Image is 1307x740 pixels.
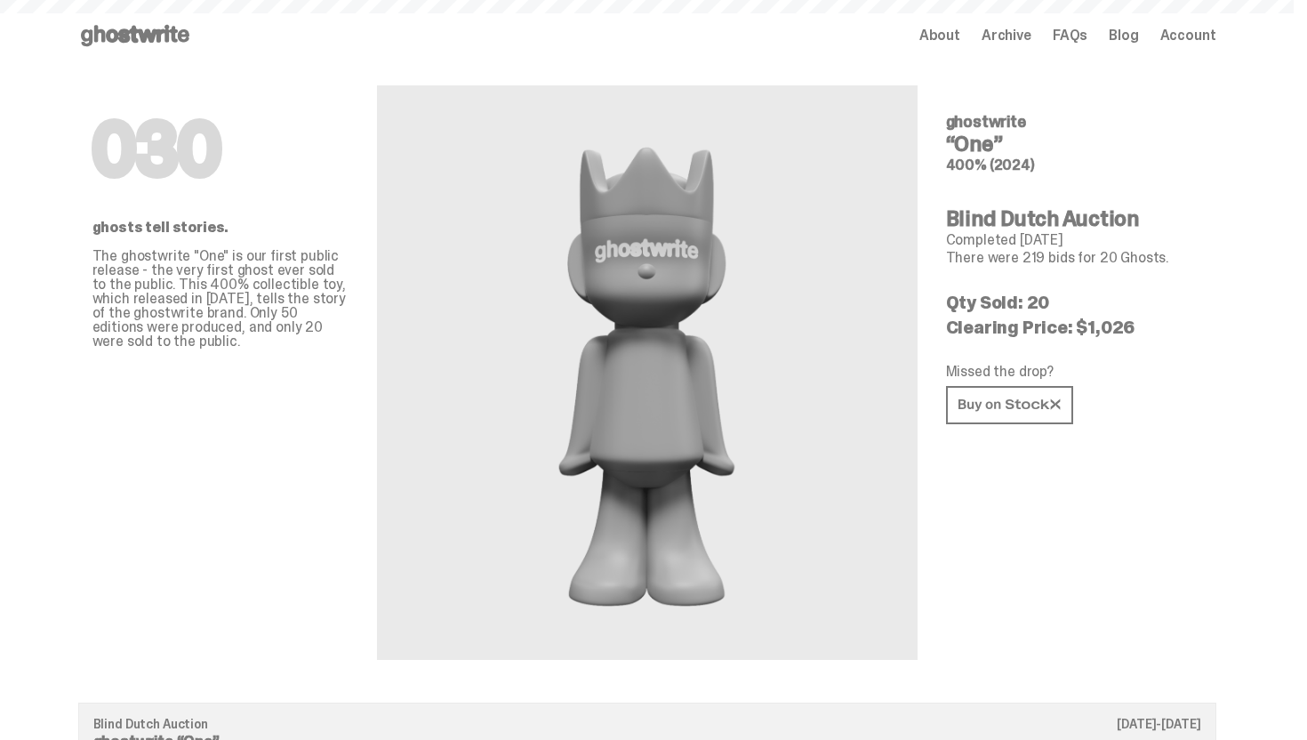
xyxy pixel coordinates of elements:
h4: Blind Dutch Auction [946,208,1202,229]
p: Clearing Price: $1,026 [946,318,1202,336]
a: FAQs [1053,28,1087,43]
p: ghosts tell stories. [92,221,349,235]
span: 400% (2024) [946,156,1035,174]
a: About [919,28,960,43]
p: Completed [DATE] [946,233,1202,247]
img: ghostwrite&ldquo;One&rdquo; [509,128,784,617]
p: The ghostwrite "One" is our first public release - the very first ghost ever sold to the public. ... [92,249,349,349]
p: There were 219 bids for 20 Ghosts. [946,251,1202,265]
a: Account [1160,28,1216,43]
p: Missed the drop? [946,365,1202,379]
p: Blind Dutch Auction [93,718,1201,730]
span: ghostwrite [946,111,1026,133]
h4: “One” [946,133,1202,155]
h1: 030 [92,114,349,185]
a: Blog [1109,28,1138,43]
p: Qty Sold: 20 [946,294,1202,311]
a: Archive [982,28,1031,43]
p: [DATE]-[DATE] [1117,718,1200,730]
